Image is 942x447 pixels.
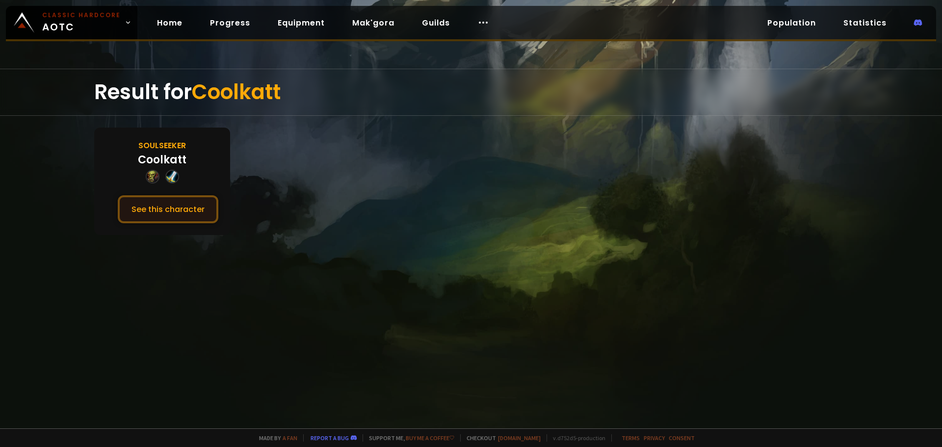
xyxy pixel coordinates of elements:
[138,152,186,168] div: Coolkatt
[344,13,402,33] a: Mak'gora
[836,13,894,33] a: Statistics
[270,13,333,33] a: Equipment
[138,139,186,152] div: Soulseeker
[644,434,665,442] a: Privacy
[42,11,121,20] small: Classic Hardcore
[669,434,695,442] a: Consent
[149,13,190,33] a: Home
[622,434,640,442] a: Terms
[202,13,258,33] a: Progress
[460,434,541,442] span: Checkout
[94,69,848,115] div: Result for
[759,13,824,33] a: Population
[406,434,454,442] a: Buy me a coffee
[283,434,297,442] a: a fan
[363,434,454,442] span: Support me,
[414,13,458,33] a: Guilds
[547,434,605,442] span: v. d752d5 - production
[192,78,281,106] span: Coolkatt
[253,434,297,442] span: Made by
[6,6,137,39] a: Classic HardcoreAOTC
[498,434,541,442] a: [DOMAIN_NAME]
[118,195,218,223] button: See this character
[42,11,121,34] span: AOTC
[311,434,349,442] a: Report a bug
